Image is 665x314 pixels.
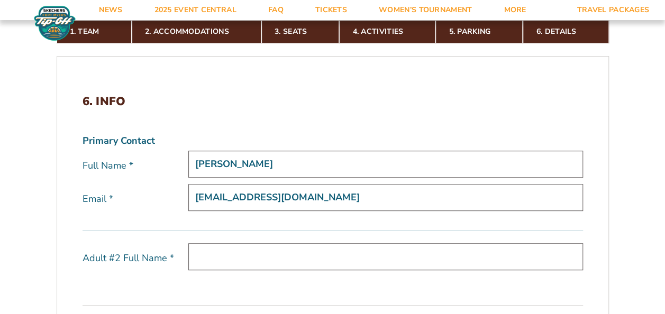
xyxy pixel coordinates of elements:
a: 3. Seats [261,20,339,43]
a: 5. Parking [435,20,523,43]
label: Email * [83,192,188,206]
a: 2. Accommodations [132,20,261,43]
a: 4. Activities [339,20,435,43]
h2: 6. Info [83,95,583,108]
a: 1. Team [57,20,132,43]
img: Fort Myers Tip-Off [32,5,78,41]
label: Adult #2 Full Name * [83,252,188,265]
label: Full Name * [83,159,188,172]
strong: Primary Contact [83,134,155,147]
